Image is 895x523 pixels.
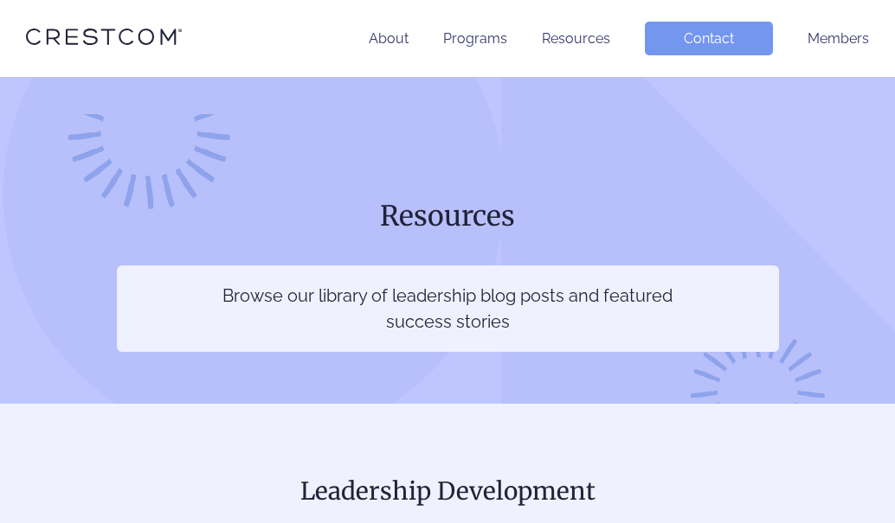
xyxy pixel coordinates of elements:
[645,22,773,55] a: Contact
[26,473,869,509] h2: Leadership Development
[369,30,409,47] a: About
[808,30,869,47] a: Members
[542,30,610,47] a: Resources
[117,198,779,234] h1: Resources
[443,30,507,47] a: Programs
[222,283,674,335] p: Browse our library of leadership blog posts and featured success stories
